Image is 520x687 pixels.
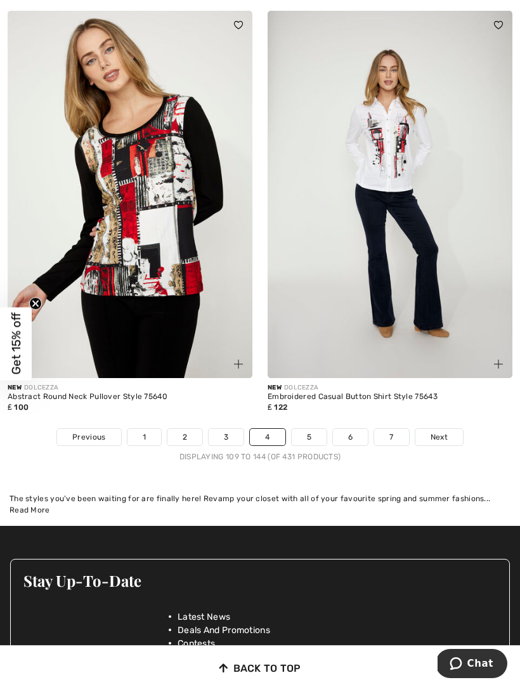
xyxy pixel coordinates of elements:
span: ₤ 100 [8,403,29,412]
img: heart_black_full.svg [494,21,503,29]
div: The styles you’ve been waiting for are finally here! Revamp your closet with all of your favourit... [10,493,510,504]
a: Previous [57,429,120,445]
span: ₤ 122 [268,403,287,412]
span: Latest News [178,610,230,624]
img: plus_v2.svg [234,360,243,369]
div: DOLCEZZA [268,383,512,393]
span: Next [431,431,448,443]
a: 4 [250,429,285,445]
span: Get 15% off [9,313,23,375]
span: Deals And Promotions [178,624,270,637]
a: Next [415,429,463,445]
img: Embroidered Casual Button Shirt Style 75643. As sample [268,11,512,378]
img: plus_v2.svg [494,360,503,369]
a: 3 [209,429,244,445]
a: 2 [167,429,202,445]
span: Contests [178,637,215,650]
span: New [8,384,22,391]
img: heart_black_full.svg [234,21,243,29]
button: Close teaser [29,297,42,310]
div: Abstract Round Neck Pullover Style 75640 [8,393,252,402]
span: New [268,384,282,391]
a: 5 [292,429,327,445]
h3: Stay Up-To-Date [23,572,497,589]
img: Abstract Round Neck Pullover Style 75640. As sample [8,11,252,378]
a: 7 [374,429,408,445]
div: Embroidered Casual Button Shirt Style 75643 [268,393,512,402]
span: Read More [10,506,50,514]
a: 1 [127,429,161,445]
iframe: Opens a widget where you can chat to one of our agents [438,649,507,681]
span: Previous [72,431,105,443]
a: 6 [333,429,368,445]
div: DOLCEZZA [8,383,252,393]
